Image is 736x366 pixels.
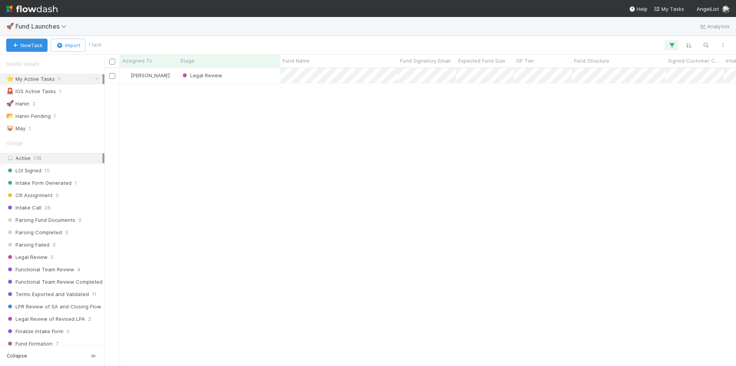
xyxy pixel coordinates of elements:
span: GP Tier [516,57,534,65]
img: avatar_b5be9b1b-4537-4870-b8e7-50cc2287641b.png [722,5,730,13]
span: Intake Form Generated [6,178,72,188]
span: 2 [32,99,36,109]
span: Legal Review of Revised LPA [6,314,85,324]
span: 1 [59,87,61,96]
span: 2 [88,314,91,324]
span: 0 [53,240,56,250]
span: Expected Fund Size [458,57,505,65]
span: Parsing Failed [6,240,49,250]
span: 🚀 [6,23,14,29]
span: Signed Customer Contract [668,57,722,65]
span: Fund Structure [574,57,609,65]
div: My Active Tasks [6,74,55,84]
img: avatar_b5be9b1b-4537-4870-b8e7-50cc2287641b.png [123,72,129,78]
button: NewTask [6,39,48,52]
span: Stage [6,136,23,151]
span: 🚨 [6,88,14,94]
span: 26 [44,203,51,213]
a: My Tasks [654,5,684,13]
span: Fund Name [283,57,310,65]
span: Finalize Intake Form [6,327,63,336]
span: 1 [54,111,56,121]
span: Saved Views [6,56,39,72]
span: 15 [44,166,50,175]
span: My Tasks [654,6,684,12]
span: 4 [77,265,80,274]
span: Fund Signatory Email [400,57,450,65]
span: 1 [75,178,77,188]
span: Parsing Fund Documents [6,215,75,225]
input: Toggle Row Selected [109,73,115,79]
span: CR Assignment [6,191,53,200]
span: 7 [56,339,58,349]
span: Stage [180,57,194,65]
span: LOI Signed [6,166,41,175]
span: 174 [34,155,41,161]
a: Analytics [699,22,730,31]
span: 🚀 [6,100,14,107]
div: Help [629,5,647,13]
span: Intake Call [6,203,41,213]
span: Terms Exported and Validated [6,289,89,299]
small: 1 task [89,41,102,48]
span: [PERSON_NAME] [131,72,170,78]
div: Hanin Pending [6,111,51,121]
button: Import [51,39,85,52]
span: 1 [29,124,31,133]
span: 🐷 [6,125,14,131]
span: 📂 [6,112,14,119]
div: May [6,124,26,133]
span: ⭐ [6,75,14,82]
span: LPR Review of SA and Closing Flow [6,302,101,312]
div: [PERSON_NAME] [123,71,170,79]
span: 0 [66,327,70,336]
span: Legal Review [181,72,222,78]
input: Toggle All Rows Selected [109,59,115,65]
div: Hanin [6,99,29,109]
span: 5 [51,252,54,262]
span: 0 [78,215,82,225]
span: 0 [56,191,59,200]
span: Legal Review [6,252,48,262]
span: 1 [58,74,60,84]
span: Parsing Completed [6,228,62,237]
div: Legal Review [181,71,222,79]
span: Functional Team Review [6,265,74,274]
span: AngelList [697,6,719,12]
span: Assigned To [122,57,152,65]
img: logo-inverted-e16ddd16eac7371096b0.svg [6,2,58,15]
div: Active [6,153,102,163]
span: Functional Team Review Completed [6,277,102,287]
span: Fund Launches [15,22,70,30]
span: 11 [92,289,97,299]
span: 3 [65,228,68,237]
span: Collapse [7,352,27,359]
span: Fund Formation [6,339,53,349]
div: IOS Active Tasks [6,87,56,96]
